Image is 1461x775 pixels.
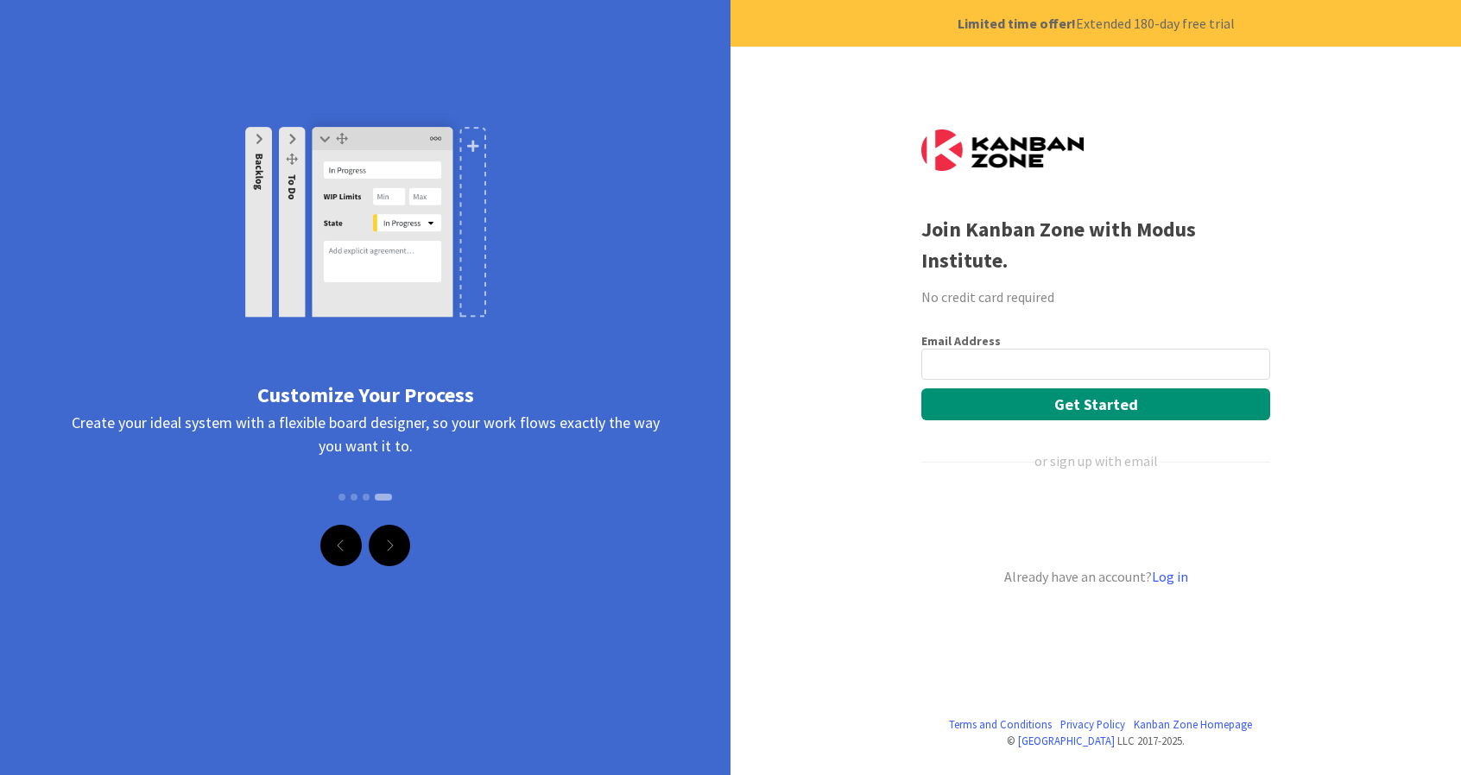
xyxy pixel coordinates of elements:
[1152,568,1188,585] a: Log in
[921,566,1270,587] div: Already have an account?
[949,716,1052,733] a: Terms and Conditions
[375,494,392,501] button: Slide 4
[1134,716,1252,733] a: Kanban Zone Homepage
[921,333,1001,349] label: Email Address
[351,485,357,509] button: Slide 2
[1034,451,1158,471] div: or sign up with email
[921,129,1084,171] img: Kanban Zone
[1060,716,1125,733] a: Privacy Policy
[958,13,1076,34] b: Limited time offer!
[921,216,1196,274] b: Join Kanban Zone with Modus Institute.
[60,411,670,523] div: Create your ideal system with a flexible board designer, so your work flows exactly the way you w...
[921,733,1270,749] div: © LLC 2017- 2025 .
[363,485,370,509] button: Slide 3
[913,500,1275,538] iframe: Sign in with Google Button
[338,485,345,509] button: Slide 1
[1018,734,1115,747] a: [GEOGRAPHIC_DATA]
[921,287,1270,307] div: No credit card required
[60,380,670,411] div: Customize Your Process
[921,388,1270,420] button: Get Started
